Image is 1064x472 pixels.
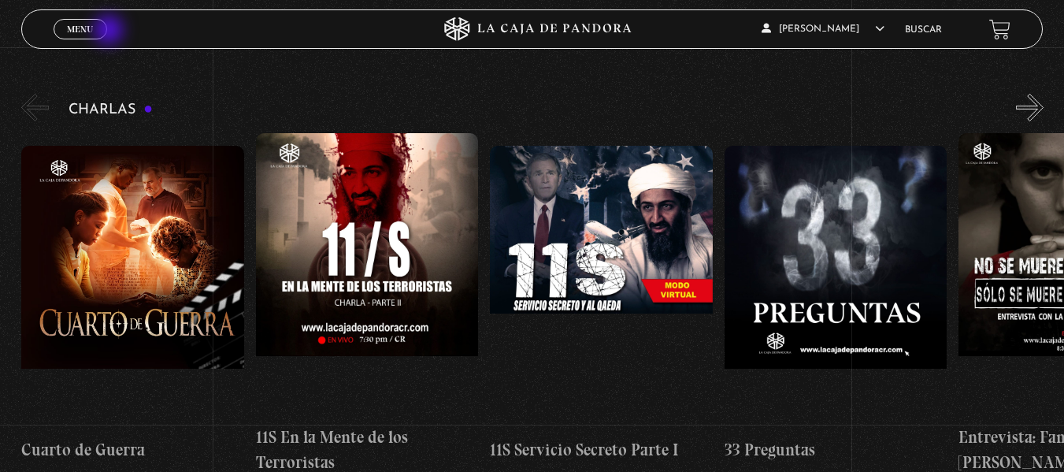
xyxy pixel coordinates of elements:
button: Previous [21,94,49,121]
h4: Cuarto de Guerra [21,437,244,463]
span: Cerrar [61,38,98,49]
h4: 33 Preguntas [725,437,947,463]
span: [PERSON_NAME] [762,24,884,34]
span: Menu [67,24,93,34]
button: Next [1016,94,1044,121]
a: Buscar [905,25,942,35]
h4: 11S Servicio Secreto Parte I [490,437,713,463]
h3: Charlas [69,102,153,117]
a: View your shopping cart [989,18,1010,39]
